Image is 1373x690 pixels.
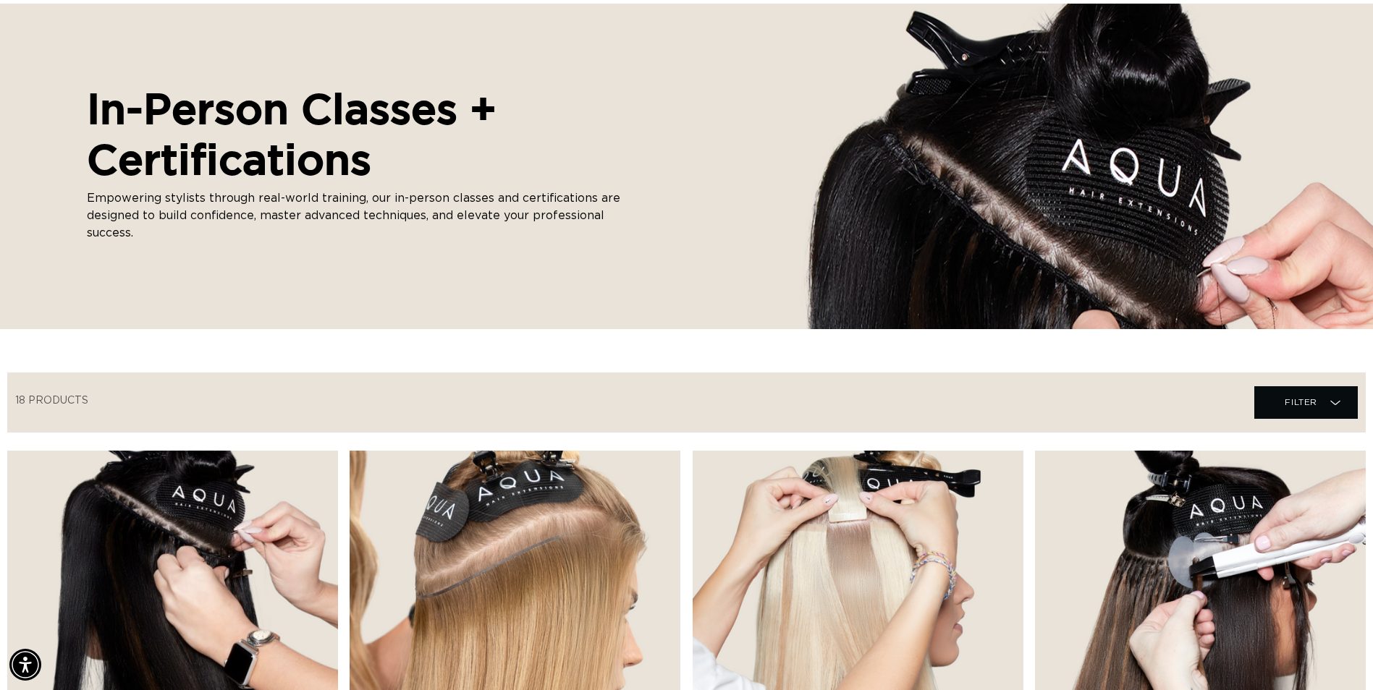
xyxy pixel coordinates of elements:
[87,190,637,242] p: Empowering stylists through real-world training, our in-person classes and certifications are des...
[1301,621,1373,690] iframe: Chat Widget
[1285,388,1317,416] span: Filter
[87,83,637,184] h2: In-Person Classes + Certifications
[9,649,41,681] div: Accessibility Menu
[15,396,88,406] span: 18 products
[1254,386,1358,419] summary: Filter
